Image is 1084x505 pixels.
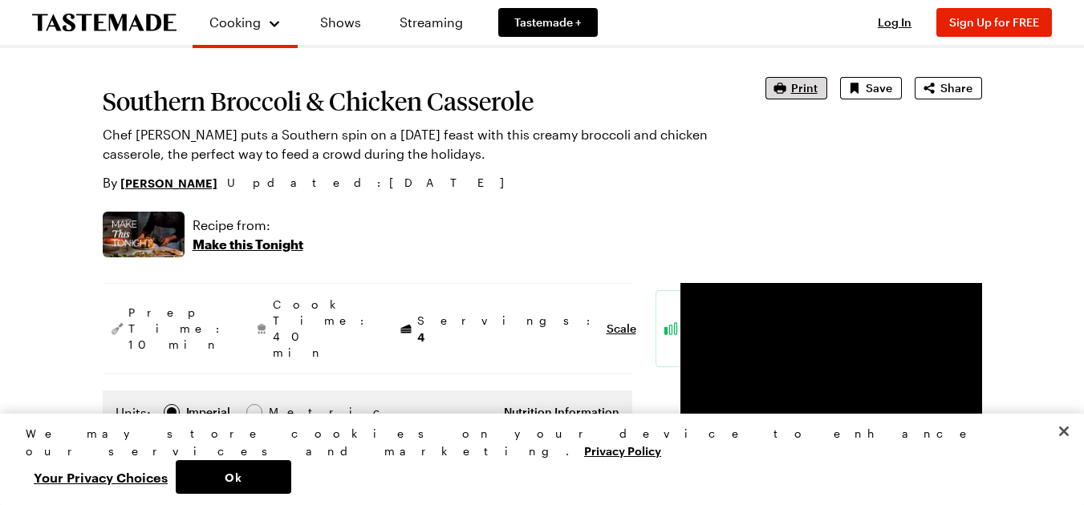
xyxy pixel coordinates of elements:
button: Log In [863,14,927,30]
div: Privacy [26,425,1045,494]
span: Sign Up for FREE [949,15,1039,29]
button: Save recipe [840,77,902,99]
span: Print [791,80,818,96]
p: Recipe from: [193,216,303,235]
span: Save [866,80,892,96]
div: Imperial Metric [116,403,302,426]
span: Metric [269,403,304,421]
a: [PERSON_NAME] [120,174,217,192]
div: Imperial [186,403,230,421]
span: Servings: [417,313,599,345]
button: Ok [176,460,291,494]
span: Log In [878,15,911,29]
video-js: Video Player [680,283,982,453]
p: Chef [PERSON_NAME] puts a Southern spin on a [DATE] feast with this creamy broccoli and chicken c... [103,125,721,164]
p: By [103,173,217,192]
div: Metric [269,403,302,421]
button: Close [1046,414,1082,449]
button: Sign Up for FREE [936,8,1052,37]
h1: Southern Broccoli & Chicken Casserole [103,87,721,115]
a: To Tastemade Home Page [32,14,177,32]
span: Share [940,80,972,96]
span: Cook Time: 40 min [273,297,372,361]
button: Share [915,77,982,99]
span: Tastemade + [514,14,582,30]
button: Nutrition Information [504,404,619,420]
a: Tastemade + [498,8,598,37]
a: Recipe from:Make this Tonight [193,216,303,254]
button: Your Privacy Choices [26,460,176,494]
span: Prep Time: 10 min [128,305,228,353]
p: Make this Tonight [193,235,303,254]
span: Imperial [186,403,232,421]
label: Units: [116,403,151,422]
button: Scale [607,321,636,337]
span: 4 [417,329,424,344]
a: More information about your privacy, opens in a new tab [584,442,661,458]
span: Updated : [DATE] [227,174,520,192]
span: Cooking [209,14,261,30]
button: Print [765,77,827,99]
button: Cooking [209,6,282,38]
img: Show where recipe is used [103,212,185,257]
div: We may store cookies on your device to enhance our services and marketing. [26,425,1045,460]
